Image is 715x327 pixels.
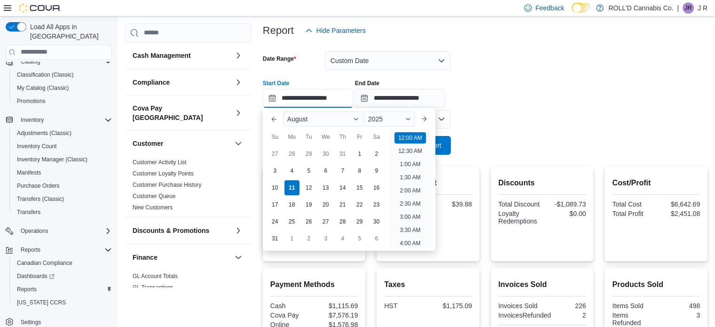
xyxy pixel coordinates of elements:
div: Button. Open the year selector. 2025 is currently selected. [364,112,415,127]
a: Canadian Compliance [13,257,76,269]
span: Inventory Manager (Classic) [17,156,87,163]
button: Finance [233,252,244,263]
span: Manifests [13,167,112,178]
div: 2 [555,311,586,319]
a: Adjustments (Classic) [13,128,75,139]
span: Dashboards [13,271,112,282]
p: ROLL'D Cannabis Co. [608,2,673,14]
div: InvoicesRefunded [498,311,551,319]
span: Load All Apps in [GEOGRAPHIC_DATA] [26,22,112,41]
div: day-6 [369,231,384,246]
a: Customer Queue [133,193,175,199]
h2: Invoices Sold [498,279,586,290]
div: Invoices Sold [498,302,540,310]
span: Reports [21,246,40,254]
label: Date Range [263,55,296,63]
div: day-16 [369,180,384,195]
a: Reports [13,284,40,295]
span: Adjustments (Classic) [13,128,112,139]
a: GL Transactions [133,284,173,291]
div: day-20 [318,197,333,212]
span: Reports [17,286,37,293]
a: Transfers [13,207,44,218]
li: 3:00 AM [396,211,424,223]
div: day-27 [318,214,333,229]
button: Discounts & Promotions [233,225,244,236]
button: Inventory Manager (Classic) [9,153,116,166]
button: [US_STATE] CCRS [9,296,116,309]
div: day-19 [301,197,316,212]
div: Sa [369,129,384,144]
div: -$1,089.73 [544,200,586,208]
li: 3:30 AM [396,224,424,236]
div: day-29 [352,214,367,229]
h2: Taxes [384,279,472,290]
img: Cova [19,3,61,13]
div: day-26 [301,214,316,229]
button: Cova Pay [GEOGRAPHIC_DATA] [133,104,231,122]
span: Classification (Classic) [17,71,74,79]
div: day-3 [267,163,283,178]
div: day-24 [267,214,283,229]
div: day-6 [318,163,333,178]
div: day-31 [267,231,283,246]
span: New Customers [133,204,173,211]
span: Customer Purchase History [133,181,202,189]
div: Customer [125,157,251,217]
div: day-10 [267,180,283,195]
span: Canadian Compliance [17,259,72,267]
a: Inventory Manager (Classic) [13,154,91,165]
div: day-27 [267,146,283,161]
span: Transfers (Classic) [17,195,64,203]
div: day-17 [267,197,283,212]
button: Reports [2,243,116,256]
div: Loyalty Redemptions [498,210,540,225]
div: $7,576.19 [316,311,358,319]
span: Catalog [21,58,40,65]
button: Transfers [9,206,116,219]
li: 12:30 AM [394,145,426,157]
li: 2:30 AM [396,198,424,209]
a: Purchase Orders [13,180,63,191]
button: Compliance [233,77,244,88]
div: We [318,129,333,144]
div: Items Refunded [612,311,654,327]
div: day-30 [369,214,384,229]
div: day-29 [301,146,316,161]
button: Transfers (Classic) [9,192,116,206]
span: Settings [21,319,41,326]
a: Classification (Classic) [13,69,78,80]
h3: Compliance [133,78,170,87]
button: Cash Management [233,50,244,61]
div: day-2 [301,231,316,246]
button: Cash Management [133,51,231,60]
button: Discounts & Promotions [133,226,231,235]
span: Promotions [17,97,46,105]
div: 226 [544,302,586,310]
div: day-1 [284,231,299,246]
li: 4:00 AM [396,238,424,249]
span: Transfers [13,207,112,218]
div: Th [335,129,350,144]
span: August [287,115,308,123]
div: day-15 [352,180,367,195]
a: Customer Activity List [133,159,187,166]
div: day-31 [335,146,350,161]
div: Total Discount [498,200,540,208]
span: My Catalog (Classic) [17,84,69,92]
h3: Cash Management [133,51,191,60]
span: Inventory [17,114,112,126]
div: day-5 [352,231,367,246]
div: day-1 [352,146,367,161]
span: Feedback [535,3,564,13]
div: Mo [284,129,299,144]
div: HST [384,302,426,310]
div: $1,175.09 [430,302,472,310]
div: day-28 [335,214,350,229]
h3: Finance [133,253,157,262]
a: Dashboards [9,270,116,283]
span: Catalog [17,56,112,67]
div: J R [683,2,694,14]
h2: Products Sold [612,279,700,290]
